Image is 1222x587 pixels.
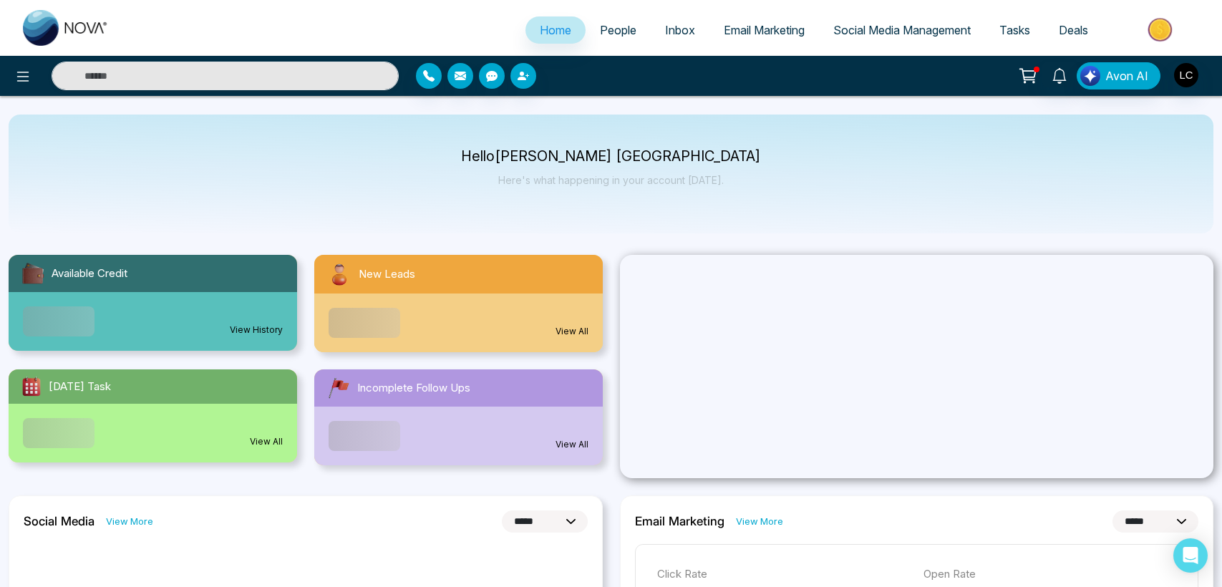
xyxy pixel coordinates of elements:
[657,566,910,583] p: Click Rate
[923,566,1176,583] p: Open Rate
[736,515,783,528] a: View More
[819,16,985,44] a: Social Media Management
[49,379,111,395] span: [DATE] Task
[665,23,695,37] span: Inbox
[556,325,588,338] a: View All
[1080,66,1100,86] img: Lead Flow
[556,438,588,451] a: View All
[326,261,353,288] img: newLeads.svg
[525,16,586,44] a: Home
[326,375,351,401] img: followUps.svg
[1044,16,1102,44] a: Deals
[1174,63,1198,87] img: User Avatar
[20,261,46,286] img: availableCredit.svg
[1077,62,1160,89] button: Avon AI
[52,266,127,282] span: Available Credit
[724,23,805,37] span: Email Marketing
[709,16,819,44] a: Email Marketing
[600,23,636,37] span: People
[306,369,611,465] a: Incomplete Follow UpsView All
[461,150,761,162] p: Hello [PERSON_NAME] [GEOGRAPHIC_DATA]
[106,515,153,528] a: View More
[24,514,94,528] h2: Social Media
[357,380,470,397] span: Incomplete Follow Ups
[250,435,283,448] a: View All
[651,16,709,44] a: Inbox
[635,514,724,528] h2: Email Marketing
[1173,538,1208,573] div: Open Intercom Messenger
[1110,14,1213,46] img: Market-place.gif
[230,324,283,336] a: View History
[20,375,43,398] img: todayTask.svg
[1059,23,1088,37] span: Deals
[461,174,761,186] p: Here's what happening in your account [DATE].
[999,23,1030,37] span: Tasks
[359,266,415,283] span: New Leads
[23,10,109,46] img: Nova CRM Logo
[985,16,1044,44] a: Tasks
[540,23,571,37] span: Home
[1105,67,1148,84] span: Avon AI
[306,255,611,352] a: New LeadsView All
[586,16,651,44] a: People
[833,23,971,37] span: Social Media Management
